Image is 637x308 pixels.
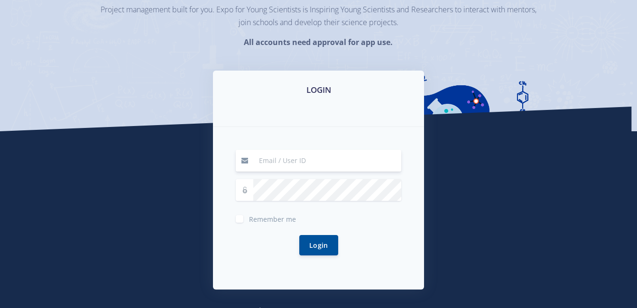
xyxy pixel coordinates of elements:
[253,150,401,172] input: Email / User ID
[299,235,338,255] button: Login
[224,84,413,96] h3: LOGIN
[101,3,537,29] p: Project management built for you. Expo for Young Scientists is Inspiring Young Scientists and Res...
[244,37,393,47] strong: All accounts need approval for app use.
[249,215,296,224] span: Remember me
